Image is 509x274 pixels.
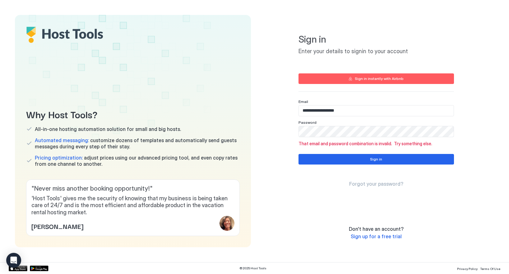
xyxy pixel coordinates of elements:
span: Password [298,120,317,125]
div: profile [220,216,234,231]
span: All-in-one hosting automation solution for small and big hosts. [35,126,181,132]
a: App Store [9,266,27,271]
span: [PERSON_NAME] [31,221,83,231]
span: Don't have an account? [349,226,404,232]
span: Why Host Tools? [26,107,240,121]
span: Terms Of Use [480,267,500,271]
span: Pricing optimization: [35,155,83,161]
a: Forgot your password? [349,181,403,187]
a: Google Play Store [30,266,49,271]
span: Enter your details to signin to your account [298,48,454,55]
span: 'Host Tools' gives me the security of knowing that my business is being taken care of 24/7 and is... [31,195,234,216]
span: " Never miss another booking opportunity! " [31,185,234,193]
span: That email and password combination is invalid. Try something else. [298,141,454,146]
span: Sign up for a free trial [351,233,402,239]
div: Sign in instantly with Airbnb [355,76,404,81]
span: Automated messaging: [35,137,89,143]
a: Privacy Policy [457,265,478,272]
span: Sign in [298,34,454,45]
a: Terms Of Use [480,265,500,272]
span: customize dozens of templates and automatically send guests messages during every step of their s... [35,137,240,150]
input: Input Field [299,126,454,137]
a: Sign up for a free trial [351,233,402,240]
input: Input Field [299,105,454,116]
button: Sign in [298,154,454,165]
span: adjust prices using our advanced pricing tool, and even copy rates from one channel to another. [35,155,240,167]
span: © 2025 Host Tools [239,266,266,270]
div: Open Intercom Messenger [6,253,21,268]
span: Email [298,99,308,104]
div: Sign in [370,156,382,162]
button: Sign in instantly with Airbnb [298,73,454,84]
span: Privacy Policy [457,267,478,271]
